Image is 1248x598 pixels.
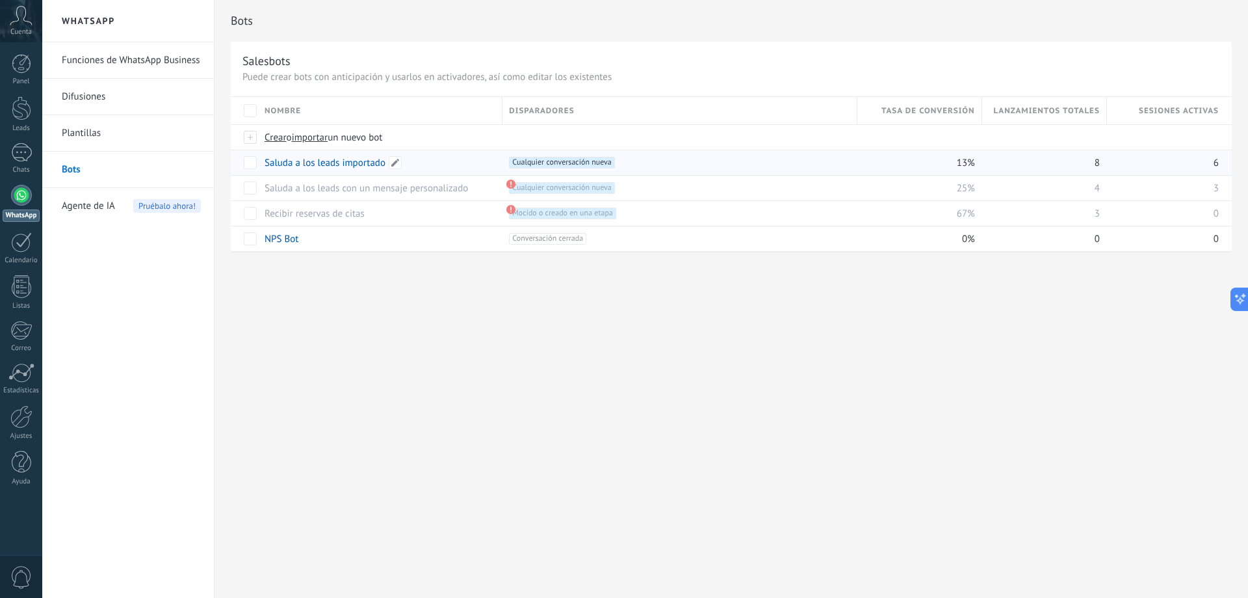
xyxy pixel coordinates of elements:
span: 0 [1214,208,1219,220]
div: Ajustes [3,432,40,441]
span: o [287,131,292,144]
li: Agente de IA [42,188,214,224]
div: Panel [3,77,40,86]
a: Recibir reservas de citas [265,208,365,220]
span: 4 [1095,182,1100,195]
div: Chats [3,166,40,174]
div: 67% [857,201,976,226]
span: 3 [1095,208,1100,220]
a: Saluda a los leads con un mensaje personalizado [265,182,468,195]
span: 3 [1214,182,1219,195]
span: Disparadores [509,105,574,117]
div: 13% [857,150,976,175]
span: un nuevo bot [328,131,382,144]
span: Cuenta [10,28,32,36]
span: 13% [957,157,975,169]
span: Mocido o creado en una etapa [509,208,616,219]
span: importar [292,131,328,144]
div: 0% [857,226,976,251]
span: Tasa de conversión [881,105,975,117]
span: 67% [957,208,975,220]
span: Lanzamientos totales [993,105,1099,117]
span: Agente de IA [62,188,115,224]
li: Bots [42,152,214,188]
span: Cualquier conversación nueva [509,182,614,194]
span: 0 [1214,233,1219,245]
div: 25% [857,176,976,200]
div: 3 [1107,176,1219,200]
span: 6 [1214,157,1219,169]
div: Correo [3,344,40,353]
li: Funciones de WhatsApp Business [42,42,214,79]
a: Funciones de WhatsApp Business [62,42,201,79]
div: Ayuda [3,478,40,486]
span: 8 [1095,157,1100,169]
span: 0% [962,233,975,245]
a: Difusiones [62,79,201,115]
div: Calendario [3,256,40,265]
span: 25% [957,182,975,195]
span: Cualquier conversación nueva [509,157,614,169]
span: Crear [265,131,287,144]
div: 4 [982,176,1100,200]
div: WhatsApp [3,210,40,222]
a: Saluda a los leads importado [265,157,385,169]
span: Conversación cerrada [509,233,586,245]
div: 0 [1107,226,1219,251]
a: Agente de IAPruébalo ahora! [62,188,201,224]
li: Plantillas [42,115,214,152]
span: Sesiones activas [1139,105,1219,117]
div: 3 [982,201,1100,226]
a: Bots [62,152,201,188]
div: Listas [3,302,40,310]
div: Estadísticas [3,387,40,395]
div: 0 [982,226,1100,251]
div: 6 [1107,150,1219,175]
div: Bots [982,125,1100,150]
span: Editar [389,156,402,169]
div: Bots [1107,125,1219,150]
div: 8 [982,150,1100,175]
span: Pruébalo ahora! [133,199,201,213]
p: Puede crear bots con anticipación y usarlos en activadores, así como editar los existentes [242,71,1220,83]
a: NPS Bot [265,233,298,245]
div: Leads [3,124,40,133]
div: Salesbots [242,53,291,68]
li: Difusiones [42,79,214,115]
span: Nombre [265,105,301,117]
div: 0 [1107,201,1219,226]
h2: Bots [231,8,1232,34]
a: Plantillas [62,115,201,152]
span: 0 [1095,233,1100,245]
